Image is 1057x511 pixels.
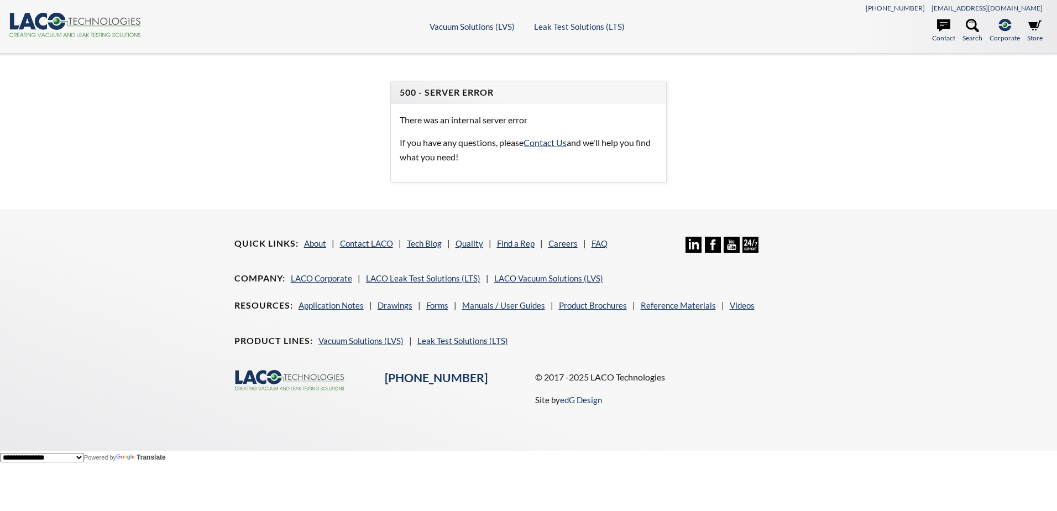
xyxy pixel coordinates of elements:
[366,273,480,283] a: LACO Leak Test Solutions (LTS)
[560,395,602,405] a: edG Design
[990,33,1020,43] span: Corporate
[641,300,716,310] a: Reference Materials
[866,4,925,12] a: [PHONE_NUMBER]
[430,22,515,32] a: Vacuum Solutions (LVS)
[116,453,166,461] a: Translate
[535,370,823,384] p: © 2017 -2025 LACO Technologies
[234,273,285,284] h4: Company
[730,300,755,310] a: Videos
[548,238,578,248] a: Careers
[385,371,488,385] a: [PHONE_NUMBER]
[299,300,364,310] a: Application Notes
[417,336,508,346] a: Leak Test Solutions (LTS)
[932,4,1043,12] a: [EMAIL_ADDRESS][DOMAIN_NAME]
[535,393,602,406] p: Site by
[304,238,326,248] a: About
[592,238,608,248] a: FAQ
[234,238,299,249] h4: Quick Links
[291,273,352,283] a: LACO Corporate
[932,19,955,43] a: Contact
[400,87,657,98] h4: 500 - Server Error
[494,273,603,283] a: LACO Vacuum Solutions (LVS)
[962,19,982,43] a: Search
[534,22,625,32] a: Leak Test Solutions (LTS)
[456,238,483,248] a: Quality
[742,244,758,254] a: 24/7 Support
[400,113,657,127] p: There was an internal server error
[400,135,657,164] p: If you have any questions, please and we'll help you find what you need!
[318,336,404,346] a: Vacuum Solutions (LVS)
[742,237,758,253] img: 24/7 Support Icon
[407,238,442,248] a: Tech Blog
[524,137,567,148] a: Contact Us
[462,300,545,310] a: Manuals / User Guides
[378,300,412,310] a: Drawings
[497,238,535,248] a: Find a Rep
[234,300,293,311] h4: Resources
[116,454,137,461] img: Google Translate
[559,300,627,310] a: Product Brochures
[1027,19,1043,43] a: Store
[340,238,393,248] a: Contact LACO
[234,335,313,347] h4: Product Lines
[426,300,448,310] a: Forms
